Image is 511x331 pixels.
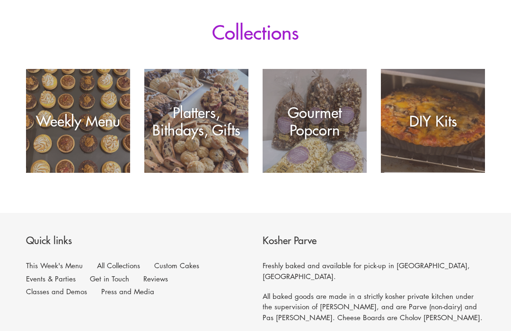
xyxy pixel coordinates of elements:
a: All Collections [97,261,140,271]
a: DIY Kits [381,69,485,173]
a: Classes and Demos [26,287,87,297]
p: Quick links [26,235,248,249]
a: Platters, Bithdays, Gifts [144,69,248,173]
a: Weekly Menu [26,69,130,173]
div: DIY Kits [381,112,485,130]
p: All baked goods are made in a strictly kosher private kitchen under the supervision of [PERSON_NA... [263,291,485,323]
a: Reviews [143,274,168,284]
h1: Collections [26,20,485,43]
div: Weekly Menu [26,112,130,130]
a: Events & Parties [26,274,76,284]
p: Freshly baked and available for pick-up in [GEOGRAPHIC_DATA],[GEOGRAPHIC_DATA]. [263,261,485,282]
div: Platters, Bithdays, Gifts [144,104,248,139]
div: Gourmet Popcorn [263,104,367,139]
p: Kosher Parve [263,235,485,249]
a: Gourmet Popcorn [263,69,367,173]
a: Press and Media [101,287,154,297]
a: Custom Cakes [154,261,199,271]
a: This Week's Menu [26,261,83,271]
a: Get in Touch [90,274,129,284]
